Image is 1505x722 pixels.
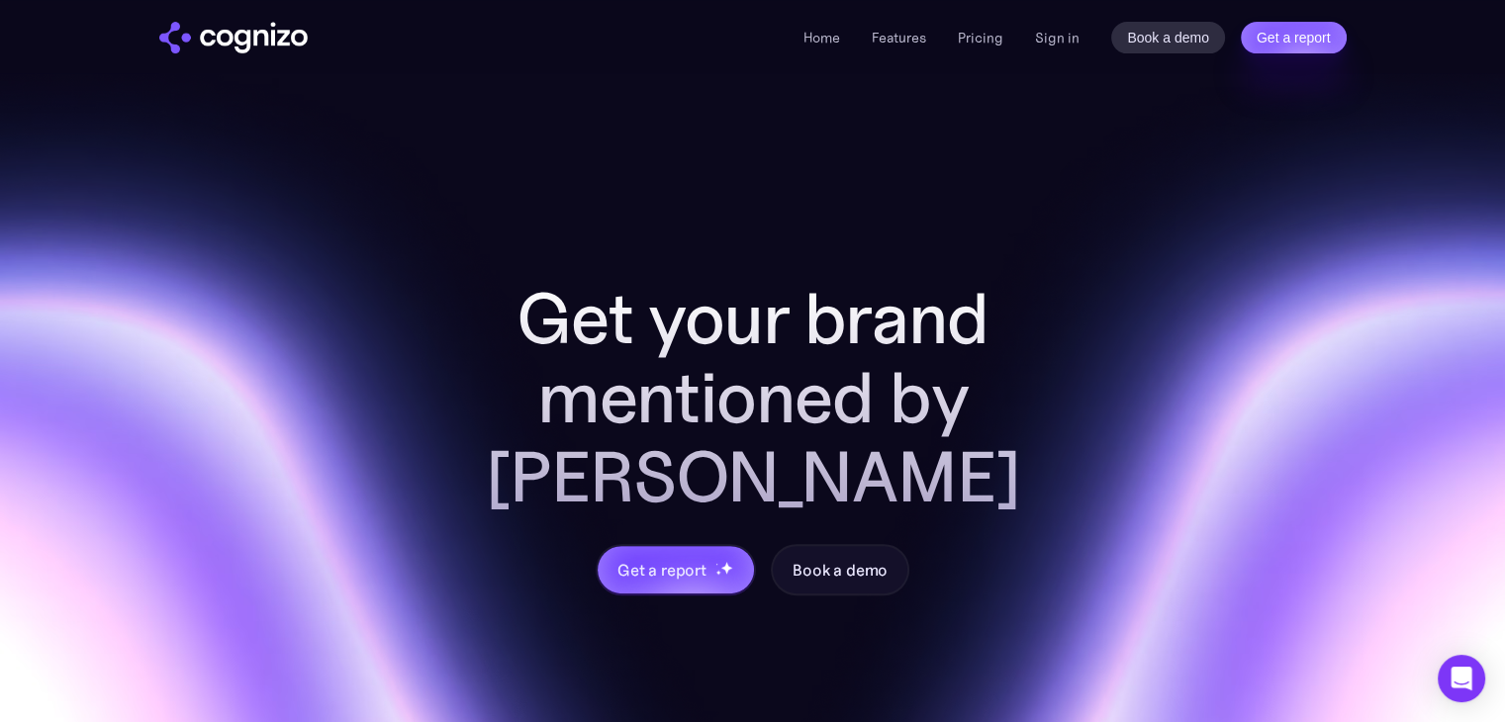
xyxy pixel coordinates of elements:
[793,558,888,582] div: Book a demo
[596,544,756,595] a: Get a reportstarstarstar
[958,29,1003,46] a: Pricing
[1111,22,1225,53] a: Book a demo
[771,544,909,595] a: Book a demo
[715,563,718,566] img: star
[715,570,722,577] img: star
[159,22,308,53] a: home
[720,561,733,574] img: star
[1438,655,1485,702] div: Open Intercom Messenger
[872,29,926,46] a: Features
[803,29,840,46] a: Home
[436,279,1070,516] h2: Get your brand mentioned by [PERSON_NAME]
[1241,22,1347,53] a: Get a report
[1035,26,1080,49] a: Sign in
[617,558,706,582] div: Get a report
[159,22,308,53] img: cognizo logo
